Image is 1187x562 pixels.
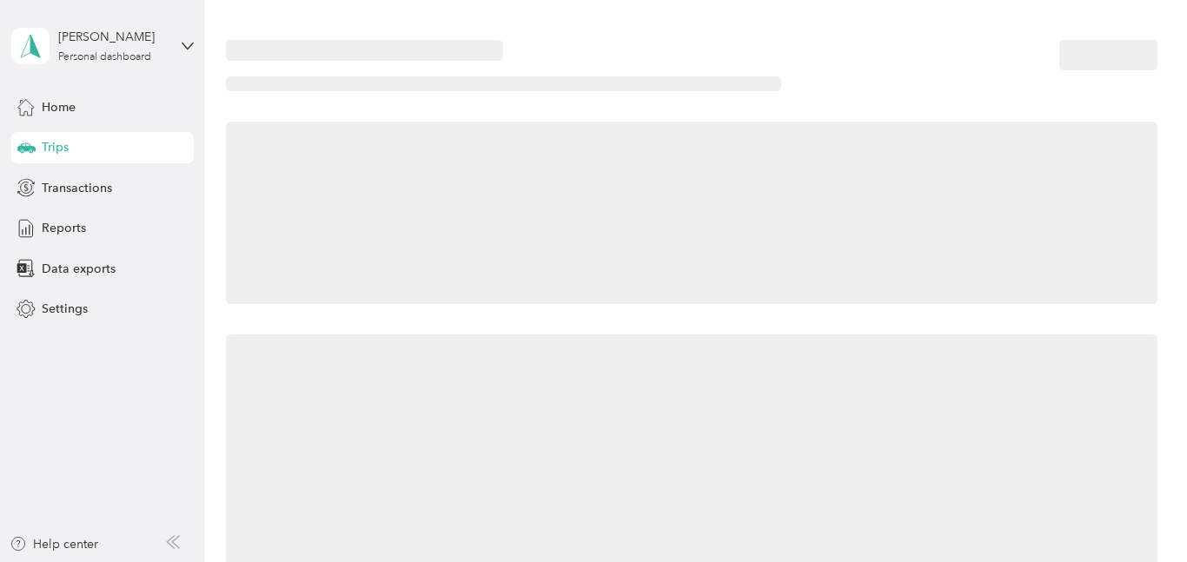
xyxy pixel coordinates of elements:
[58,52,151,63] div: Personal dashboard
[1090,465,1187,562] iframe: Everlance-gr Chat Button Frame
[42,138,69,156] span: Trips
[58,28,167,46] div: [PERSON_NAME]
[42,98,76,116] span: Home
[42,179,112,197] span: Transactions
[42,219,86,237] span: Reports
[42,300,88,318] span: Settings
[42,260,116,278] span: Data exports
[10,535,98,553] button: Help center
